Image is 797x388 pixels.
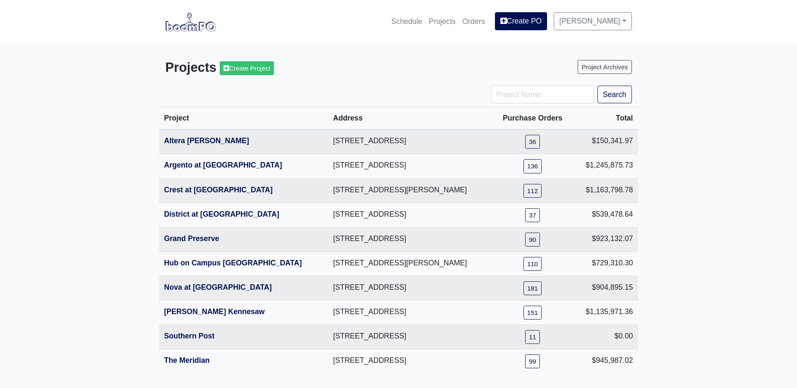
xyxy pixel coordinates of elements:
[328,227,493,252] td: [STREET_ADDRESS]
[164,356,210,364] a: The Meridian
[328,276,493,300] td: [STREET_ADDRESS]
[572,227,638,252] td: $923,132.07
[523,257,542,271] a: 110
[164,186,273,194] a: Crest at [GEOGRAPHIC_DATA]
[572,129,638,154] td: $150,341.97
[166,12,216,31] img: boomPO
[572,154,638,178] td: $1,245,875.73
[572,178,638,203] td: $1,163,798.78
[328,203,493,227] td: [STREET_ADDRESS]
[554,12,631,30] a: [PERSON_NAME]
[523,281,542,295] a: 181
[572,252,638,276] td: $729,310.30
[523,184,542,198] a: 112
[572,301,638,325] td: $1,135,971.36
[159,107,328,130] th: Project
[572,276,638,300] td: $904,895.15
[572,203,638,227] td: $539,478.64
[523,306,542,320] a: 151
[164,234,219,243] a: Grand Preserve
[525,354,540,368] a: 99
[164,161,282,169] a: Argento at [GEOGRAPHIC_DATA]
[328,107,493,130] th: Address
[328,325,493,349] td: [STREET_ADDRESS]
[164,136,249,145] a: Altera [PERSON_NAME]
[525,233,540,246] a: 90
[164,332,215,340] a: Southern Post
[597,86,632,103] button: Search
[164,210,279,218] a: District at [GEOGRAPHIC_DATA]
[388,12,425,31] a: Schedule
[166,60,392,76] h3: Projects
[328,178,493,203] td: [STREET_ADDRESS][PERSON_NAME]
[495,12,547,30] a: Create PO
[525,330,540,344] a: 11
[572,107,638,130] th: Total
[525,135,540,149] a: 36
[164,283,272,291] a: Nova at [GEOGRAPHIC_DATA]
[220,61,274,75] a: Create Project
[328,301,493,325] td: [STREET_ADDRESS]
[164,307,265,316] a: [PERSON_NAME] Kennesaw
[459,12,488,31] a: Orders
[328,252,493,276] td: [STREET_ADDRESS][PERSON_NAME]
[525,208,540,222] a: 37
[164,259,302,267] a: Hub on Campus [GEOGRAPHIC_DATA]
[328,349,493,374] td: [STREET_ADDRESS]
[523,159,542,173] a: 136
[328,154,493,178] td: [STREET_ADDRESS]
[572,349,638,374] td: $945,987.02
[328,129,493,154] td: [STREET_ADDRESS]
[572,325,638,349] td: $0.00
[426,12,459,31] a: Projects
[493,107,573,130] th: Purchase Orders
[578,60,631,74] a: Project Archives
[491,86,594,103] input: Project Name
